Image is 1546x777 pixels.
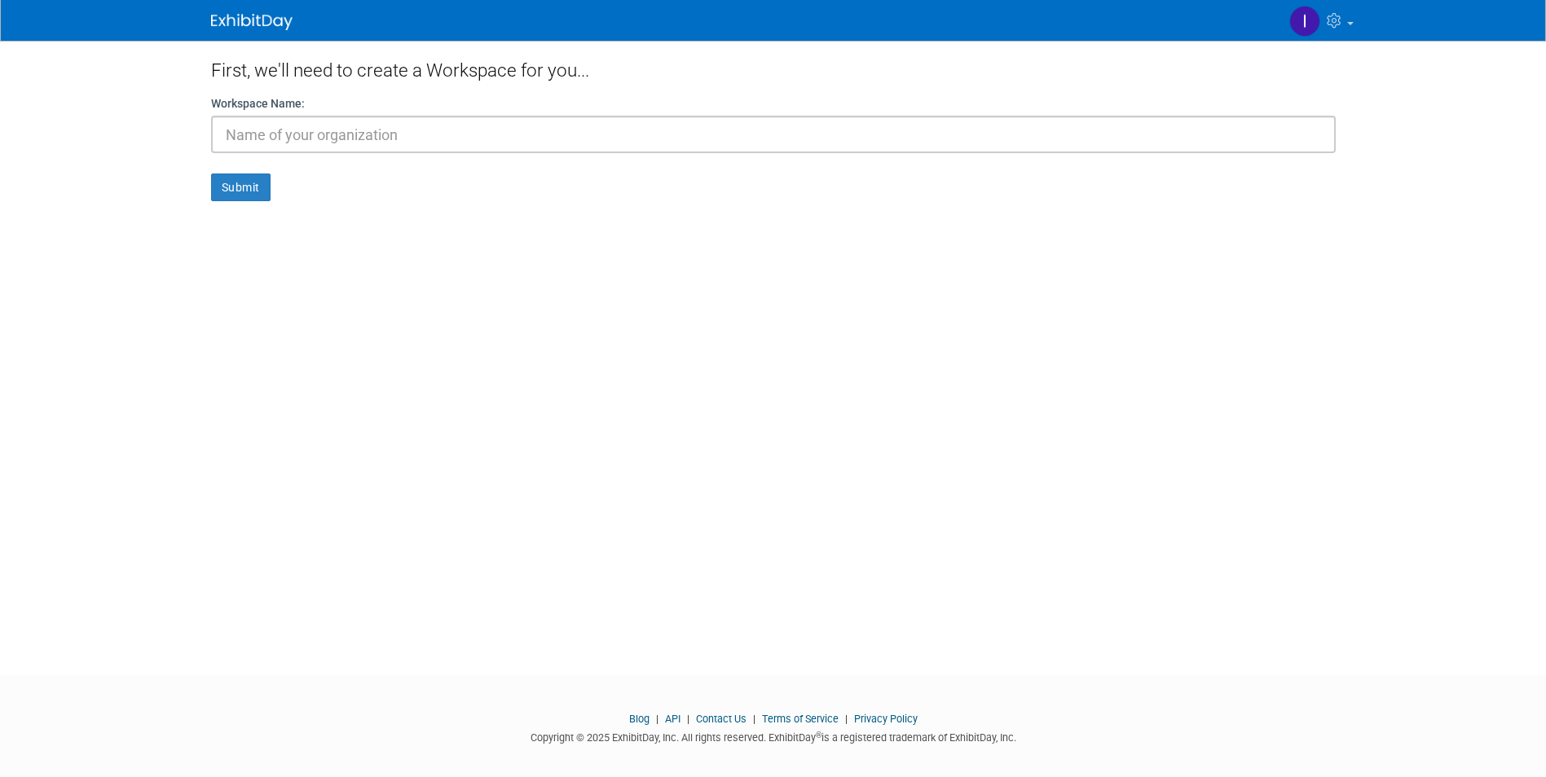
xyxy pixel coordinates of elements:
sup: ® [816,731,821,740]
button: Submit [211,173,271,201]
span: | [841,713,852,725]
img: Isabel Amaral [1289,6,1320,37]
img: ExhibitDay [211,14,293,30]
span: | [683,713,694,725]
a: Contact Us [696,713,747,725]
a: Blog [629,713,650,725]
a: API [665,713,681,725]
span: | [652,713,663,725]
a: Terms of Service [762,713,839,725]
input: Name of your organization [211,116,1336,153]
span: | [749,713,760,725]
a: Privacy Policy [854,713,918,725]
div: First, we'll need to create a Workspace for you... [211,41,1336,95]
label: Workspace Name: [211,95,305,112]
